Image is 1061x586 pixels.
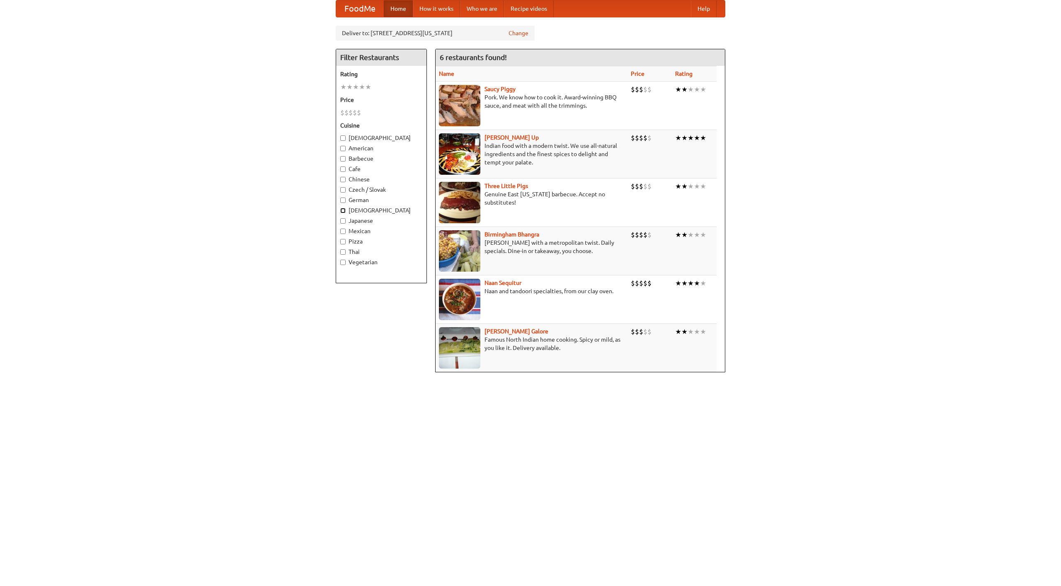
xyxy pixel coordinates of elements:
[647,230,652,239] li: $
[631,279,635,288] li: $
[681,279,688,288] li: ★
[643,182,647,191] li: $
[359,82,365,92] li: ★
[346,82,353,92] li: ★
[647,85,652,94] li: $
[340,121,422,130] h5: Cuisine
[694,133,700,142] li: ★
[675,70,693,77] a: Rating
[694,327,700,336] li: ★
[631,182,635,191] li: $
[439,70,454,77] a: Name
[340,156,346,162] input: Barbecue
[639,279,643,288] li: $
[439,142,624,166] p: Indian food with a modern twist. We use all-natural ingredients and the finest spices to delight ...
[700,182,706,191] li: ★
[681,85,688,94] li: ★
[439,327,480,369] img: currygalore.jpg
[340,154,422,163] label: Barbecue
[353,108,357,117] li: $
[460,0,504,17] a: Who we are
[635,133,639,142] li: $
[439,133,480,175] img: curryup.jpg
[344,108,349,117] li: $
[439,85,480,126] img: saucy.jpg
[504,0,554,17] a: Recipe videos
[340,248,422,256] label: Thai
[631,230,635,239] li: $
[631,70,644,77] a: Price
[340,175,422,183] label: Chinese
[688,230,694,239] li: ★
[439,239,624,255] p: [PERSON_NAME] with a metropolitan twist. Daily specials. Dine-in or takeaway, you choose.
[694,85,700,94] li: ★
[365,82,371,92] li: ★
[688,279,694,288] li: ★
[675,279,681,288] li: ★
[694,182,700,191] li: ★
[439,287,624,295] p: Naan and tandoori specialties, from our clay oven.
[484,280,521,286] a: Naan Sequitur
[635,327,639,336] li: $
[340,249,346,255] input: Thai
[675,327,681,336] li: ★
[484,134,539,141] a: [PERSON_NAME] Up
[700,133,706,142] li: ★
[694,230,700,239] li: ★
[631,85,635,94] li: $
[336,0,384,17] a: FoodMe
[340,260,346,265] input: Vegetarian
[635,182,639,191] li: $
[340,96,422,104] h5: Price
[691,0,717,17] a: Help
[639,230,643,239] li: $
[340,208,346,213] input: [DEMOGRAPHIC_DATA]
[700,279,706,288] li: ★
[688,182,694,191] li: ★
[700,230,706,239] li: ★
[340,82,346,92] li: ★
[336,49,426,66] h4: Filter Restaurants
[340,229,346,234] input: Mexican
[413,0,460,17] a: How it works
[484,328,548,335] a: [PERSON_NAME] Galore
[340,239,346,244] input: Pizza
[635,85,639,94] li: $
[340,217,422,225] label: Japanese
[340,187,346,193] input: Czech / Slovak
[340,165,422,173] label: Cafe
[700,85,706,94] li: ★
[340,198,346,203] input: German
[340,206,422,215] label: [DEMOGRAPHIC_DATA]
[349,108,353,117] li: $
[484,86,516,92] a: Saucy Piggy
[681,327,688,336] li: ★
[688,327,694,336] li: ★
[694,279,700,288] li: ★
[340,166,346,172] input: Cafe
[643,133,647,142] li: $
[484,183,528,189] a: Three Little Pigs
[643,279,647,288] li: $
[384,0,413,17] a: Home
[635,230,639,239] li: $
[647,327,652,336] li: $
[700,327,706,336] li: ★
[643,230,647,239] li: $
[340,70,422,78] h5: Rating
[647,182,652,191] li: $
[639,182,643,191] li: $
[439,335,624,352] p: Famous North Indian home cooking. Spicy or mild, as you like it. Delivery available.
[340,258,422,266] label: Vegetarian
[340,186,422,194] label: Czech / Slovak
[509,29,528,37] a: Change
[439,279,480,320] img: naansequitur.jpg
[340,218,346,224] input: Japanese
[340,146,346,151] input: American
[681,133,688,142] li: ★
